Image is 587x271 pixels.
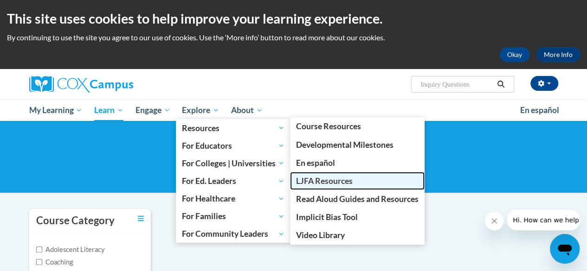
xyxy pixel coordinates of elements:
span: LJFA Resources [296,176,353,186]
span: Developmental Milestones [296,140,393,150]
a: Cox Campus [29,76,196,93]
input: Checkbox for Options [36,246,42,252]
a: LJFA Resources [290,172,425,190]
a: Read Aloud Guides and Resources [290,190,425,208]
h3: Course Category [36,214,115,228]
button: Search [494,79,508,90]
a: Video Library [290,226,425,244]
span: For Community Leaders [182,228,284,239]
span: For Educators [182,140,284,151]
span: En español [520,105,559,115]
a: Developmental Milestones [290,136,425,154]
iframe: Close message [485,212,503,230]
span: Course Resources [296,121,361,131]
a: For Community Leaders [176,225,290,243]
span: For Healthcare [182,193,284,204]
a: My Learning [23,100,89,121]
span: En español [296,158,335,168]
span: Video Library [296,230,345,240]
a: Engage [129,100,176,121]
a: For Educators [176,137,290,154]
span: My Learning [29,105,82,116]
span: For Families [182,211,284,222]
a: For Healthcare [176,190,290,208]
img: Cox Campus [29,76,133,93]
span: About [231,105,263,116]
a: More Info [536,47,580,62]
span: Engage [135,105,170,116]
span: Learn [94,105,123,116]
a: About [225,100,269,121]
iframe: Button to launch messaging window [550,234,580,264]
div: Main menu [22,100,565,121]
span: Explore [182,105,219,116]
label: Adolescent Literacy [36,245,105,255]
span: Hi. How can we help? [6,6,75,14]
iframe: Message from company [507,210,580,230]
button: Account Settings [530,76,558,91]
a: En español [514,101,565,120]
p: By continuing to use the site you agree to our use of cookies. Use the ‘More info’ button to read... [7,32,580,43]
h2: This site uses cookies to help improve your learning experience. [7,9,580,28]
span: Implicit Bias Tool [296,212,358,222]
a: Explore [176,100,225,121]
a: Resources [176,119,290,137]
span: For Colleges | Universities [182,158,284,169]
span: Read Aloud Guides and Resources [296,194,419,204]
a: Learn [88,100,129,121]
span: For Ed. Leaders [182,176,284,187]
a: Toggle collapse [138,214,144,224]
input: Search Courses [419,79,494,90]
a: For Colleges | Universities [176,154,290,172]
a: Implicit Bias Tool [290,208,425,226]
input: Checkbox for Options [36,259,42,265]
a: For Families [176,208,290,225]
label: Coaching [36,257,73,267]
a: En español [290,154,425,172]
a: Course Resources [290,117,425,135]
button: Okay [500,47,529,62]
span: Resources [182,122,284,133]
a: For Ed. Leaders [176,172,290,190]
